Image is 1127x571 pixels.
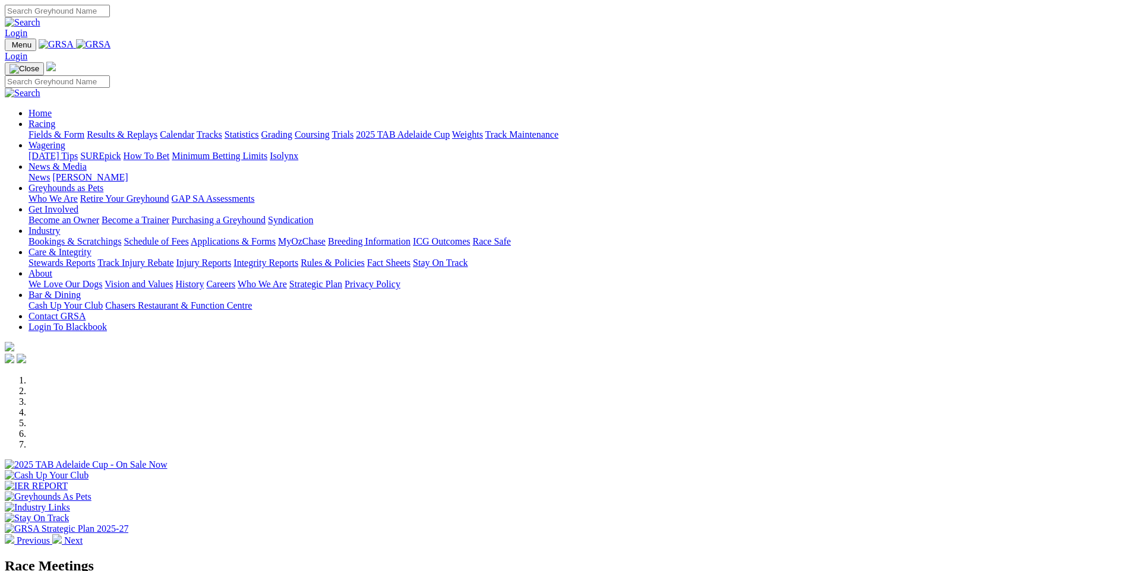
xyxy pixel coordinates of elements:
[124,151,170,161] a: How To Bet
[29,204,78,214] a: Get Involved
[172,151,267,161] a: Minimum Betting Limits
[29,193,78,204] a: Who We Are
[29,151,78,161] a: [DATE] Tips
[64,535,83,545] span: Next
[176,258,231,268] a: Injury Reports
[17,354,26,363] img: twitter.svg
[5,75,110,88] input: Search
[5,513,69,524] img: Stay On Track
[5,88,40,99] img: Search
[29,108,52,118] a: Home
[270,151,298,161] a: Isolynx
[452,129,483,139] a: Weights
[367,258,411,268] a: Fact Sheets
[5,354,14,363] img: facebook.svg
[5,342,14,351] img: logo-grsa-white.png
[5,17,40,28] img: Search
[160,129,194,139] a: Calendar
[332,129,353,139] a: Trials
[5,481,68,491] img: IER REPORT
[261,129,292,139] a: Grading
[105,300,252,310] a: Chasers Restaurant & Function Centre
[175,279,204,289] a: History
[206,279,235,289] a: Careers
[172,215,266,225] a: Purchasing a Greyhound
[278,236,326,246] a: MyOzChase
[29,236,121,246] a: Bookings & Scratchings
[5,62,44,75] button: Toggle navigation
[29,119,55,129] a: Racing
[238,279,287,289] a: Who We Are
[5,28,27,38] a: Login
[80,193,169,204] a: Retire Your Greyhound
[46,62,56,71] img: logo-grsa-white.png
[29,140,65,150] a: Wagering
[10,64,39,74] img: Close
[413,236,470,246] a: ICG Outcomes
[80,151,121,161] a: SUREpick
[5,39,36,51] button: Toggle navigation
[191,236,276,246] a: Applications & Forms
[29,151,1122,161] div: Wagering
[295,129,330,139] a: Coursing
[5,502,70,513] img: Industry Links
[29,193,1122,204] div: Greyhounds as Pets
[5,535,52,545] a: Previous
[29,311,86,321] a: Contact GRSA
[345,279,400,289] a: Privacy Policy
[225,129,259,139] a: Statistics
[102,215,169,225] a: Become a Trainer
[29,290,81,300] a: Bar & Dining
[29,172,50,182] a: News
[172,193,255,204] a: GAP SA Assessments
[413,258,468,268] a: Stay On Track
[29,300,103,310] a: Cash Up Your Club
[328,236,411,246] a: Breeding Information
[5,470,89,481] img: Cash Up Your Club
[12,40,31,49] span: Menu
[5,5,110,17] input: Search
[52,535,83,545] a: Next
[124,236,188,246] a: Schedule of Fees
[29,322,107,332] a: Login To Blackbook
[5,459,168,470] img: 2025 TAB Adelaide Cup - On Sale Now
[76,39,111,50] img: GRSA
[29,226,60,236] a: Industry
[29,300,1122,311] div: Bar & Dining
[472,236,510,246] a: Race Safe
[29,215,99,225] a: Become an Owner
[356,129,450,139] a: 2025 TAB Adelaide Cup
[97,258,173,268] a: Track Injury Rebate
[29,236,1122,247] div: Industry
[17,535,50,545] span: Previous
[268,215,313,225] a: Syndication
[29,172,1122,183] div: News & Media
[29,258,1122,268] div: Care & Integrity
[29,247,91,257] a: Care & Integrity
[29,268,52,278] a: About
[29,161,87,172] a: News & Media
[29,279,102,289] a: We Love Our Dogs
[39,39,74,50] img: GRSA
[5,524,128,534] img: GRSA Strategic Plan 2025-27
[29,129,84,139] a: Fields & Form
[233,258,298,268] a: Integrity Reports
[485,129,558,139] a: Track Maintenance
[301,258,365,268] a: Rules & Policies
[29,215,1122,226] div: Get Involved
[5,534,14,544] img: chevron-left-pager-white.svg
[29,129,1122,140] div: Racing
[29,279,1122,290] div: About
[52,172,128,182] a: [PERSON_NAME]
[5,491,91,502] img: Greyhounds As Pets
[289,279,342,289] a: Strategic Plan
[105,279,173,289] a: Vision and Values
[29,183,103,193] a: Greyhounds as Pets
[52,534,62,544] img: chevron-right-pager-white.svg
[29,258,95,268] a: Stewards Reports
[197,129,222,139] a: Tracks
[5,51,27,61] a: Login
[87,129,157,139] a: Results & Replays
